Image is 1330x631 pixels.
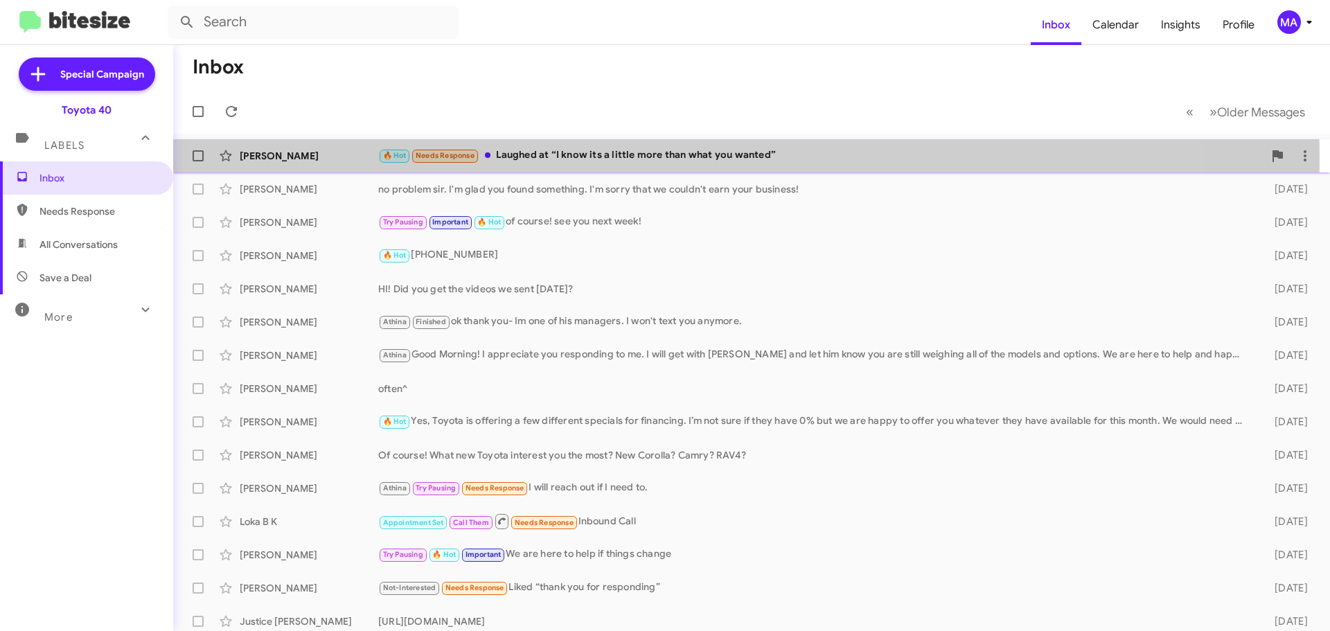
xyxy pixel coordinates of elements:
h1: Inbox [193,56,244,78]
div: HI! Did you get the videos we sent [DATE]? [378,282,1252,296]
div: [PERSON_NAME] [240,215,378,229]
div: [PERSON_NAME] [240,348,378,362]
span: Try Pausing [416,483,456,492]
span: Needs Response [416,151,475,160]
a: Calendar [1081,5,1150,45]
div: often^ [378,382,1252,396]
span: Athina [383,317,407,326]
div: [PERSON_NAME] [240,415,378,429]
span: 🔥 Hot [383,251,407,260]
span: Inbox [39,171,157,185]
div: [PERSON_NAME] [240,282,378,296]
div: Liked “thank you for responding” [378,580,1252,596]
span: 🔥 Hot [432,550,456,559]
div: [PERSON_NAME] [240,448,378,462]
div: [DATE] [1252,282,1319,296]
div: Loka B K [240,515,378,528]
span: Needs Response [515,518,574,527]
div: [PERSON_NAME] [240,182,378,196]
div: [DATE] [1252,382,1319,396]
span: All Conversations [39,238,118,251]
span: Try Pausing [383,217,423,226]
div: MA [1277,10,1301,34]
div: I will reach out if I need to. [378,480,1252,496]
div: [PERSON_NAME] [240,249,378,263]
a: Inbox [1031,5,1081,45]
div: We are here to help if things change [378,546,1252,562]
span: 🔥 Hot [383,417,407,426]
div: [DATE] [1252,481,1319,495]
span: Needs Response [465,483,524,492]
div: [DATE] [1252,515,1319,528]
div: Yes, Toyota is offering a few different specials for financing. I’m not sure if they have 0% but ... [378,414,1252,429]
span: Finished [416,317,446,326]
span: Save a Deal [39,271,91,285]
div: [URL][DOMAIN_NAME] [378,614,1252,628]
span: Special Campaign [60,67,144,81]
button: MA [1266,10,1315,34]
span: 🔥 Hot [477,217,501,226]
div: [PERSON_NAME] [240,149,378,163]
button: Next [1201,98,1313,126]
span: Appointment Set [383,518,444,527]
span: Important [465,550,502,559]
button: Previous [1178,98,1202,126]
div: [PERSON_NAME] [240,382,378,396]
div: [DATE] [1252,614,1319,628]
span: Needs Response [39,204,157,218]
div: Good Morning! I appreciate you responding to me. I will get with [PERSON_NAME] and let him know y... [378,347,1252,363]
span: » [1209,103,1217,121]
span: Needs Response [445,583,504,592]
div: Laughed at “I know its a little more than what you wanted” [378,148,1263,163]
div: [PERSON_NAME] [240,481,378,495]
span: More [44,311,73,323]
div: Inbound Call [378,513,1252,530]
div: of course! see you next week! [378,214,1252,230]
div: [PERSON_NAME] [240,581,378,595]
div: [DATE] [1252,182,1319,196]
div: Justice [PERSON_NAME] [240,614,378,628]
div: [DATE] [1252,348,1319,362]
div: Of course! What new Toyota interest you the most? New Corolla? Camry? RAV4? [378,448,1252,462]
span: Call Them [453,518,489,527]
div: [DATE] [1252,315,1319,329]
a: Profile [1212,5,1266,45]
span: Athina [383,350,407,359]
div: no problem sir. I'm glad you found something. I'm sorry that we couldn't earn your business! [378,182,1252,196]
nav: Page navigation example [1178,98,1313,126]
span: Not-Interested [383,583,436,592]
span: Athina [383,483,407,492]
div: Toyota 40 [62,103,112,117]
div: [DATE] [1252,581,1319,595]
span: « [1186,103,1194,121]
div: [DATE] [1252,448,1319,462]
span: Older Messages [1217,105,1305,120]
div: [DATE] [1252,415,1319,429]
a: Insights [1150,5,1212,45]
span: Important [432,217,468,226]
div: [DATE] [1252,548,1319,562]
input: Search [168,6,459,39]
div: [DATE] [1252,249,1319,263]
a: Special Campaign [19,57,155,91]
div: [PHONE_NUMBER] [378,247,1252,263]
div: ok thank you- Im one of his managers. I won't text you anymore. [378,314,1252,330]
div: [PERSON_NAME] [240,548,378,562]
span: 🔥 Hot [383,151,407,160]
span: Try Pausing [383,550,423,559]
span: Labels [44,139,85,152]
div: [PERSON_NAME] [240,315,378,329]
div: [DATE] [1252,215,1319,229]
